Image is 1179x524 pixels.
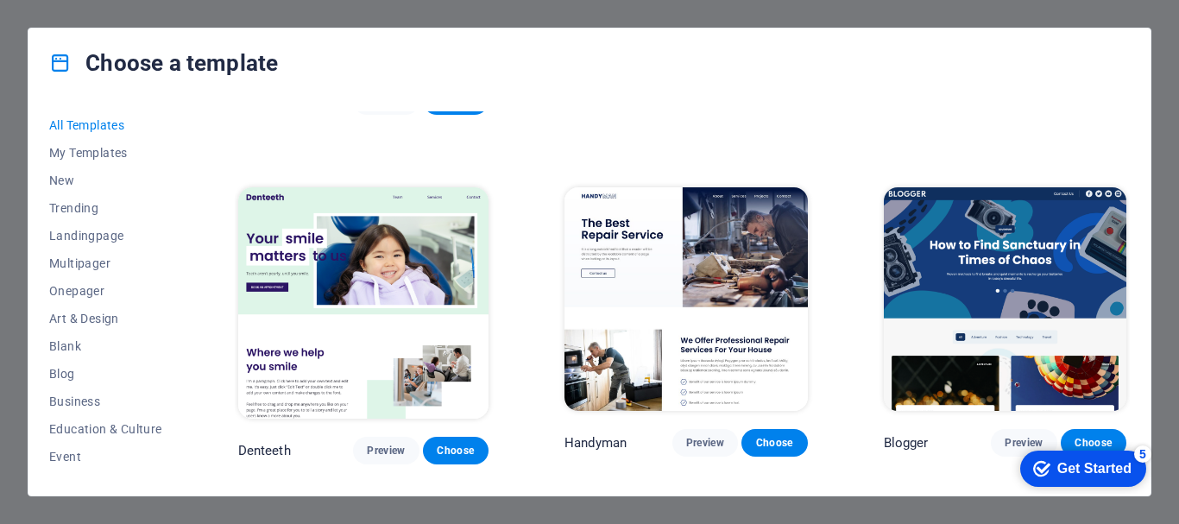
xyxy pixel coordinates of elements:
span: Blank [49,339,162,353]
span: Multipager [49,256,162,270]
p: Blogger [884,434,929,451]
span: New [49,174,162,187]
button: Business [49,388,162,415]
span: Preview [1005,436,1043,450]
button: Choose [423,437,489,464]
button: Gastronomy [49,470,162,498]
button: Preview [991,429,1056,457]
button: Choose [1061,429,1126,457]
span: All Templates [49,118,162,132]
button: Preview [672,429,738,457]
div: Get Started 5 items remaining, 0% complete [14,9,140,45]
button: Education & Culture [49,415,162,443]
span: Event [49,450,162,464]
span: Onepager [49,284,162,298]
button: Onepager [49,277,162,305]
button: New [49,167,162,194]
span: My Templates [49,146,162,160]
span: Preview [367,444,405,458]
button: Blank [49,332,162,360]
span: Landingpage [49,229,162,243]
button: Landingpage [49,222,162,249]
button: Choose [741,429,807,457]
p: Denteeth [238,442,291,459]
button: Event [49,443,162,470]
span: Choose [437,444,475,458]
button: Art & Design [49,305,162,332]
span: Preview [686,436,724,450]
button: Blog [49,360,162,388]
button: Trending [49,194,162,222]
button: All Templates [49,111,162,139]
img: Blogger [884,187,1127,411]
p: Handyman [564,434,627,451]
span: Blog [49,367,162,381]
span: Trending [49,201,162,215]
span: Choose [1075,436,1113,450]
div: 5 [128,3,145,21]
img: Handyman [564,187,807,411]
span: Business [49,395,162,408]
button: Preview [353,437,419,464]
span: Art & Design [49,312,162,325]
button: My Templates [49,139,162,167]
h4: Choose a template [49,49,278,77]
button: Multipager [49,249,162,277]
img: Denteeth [238,187,489,419]
span: Choose [755,436,793,450]
div: Get Started [51,19,125,35]
span: Education & Culture [49,422,162,436]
